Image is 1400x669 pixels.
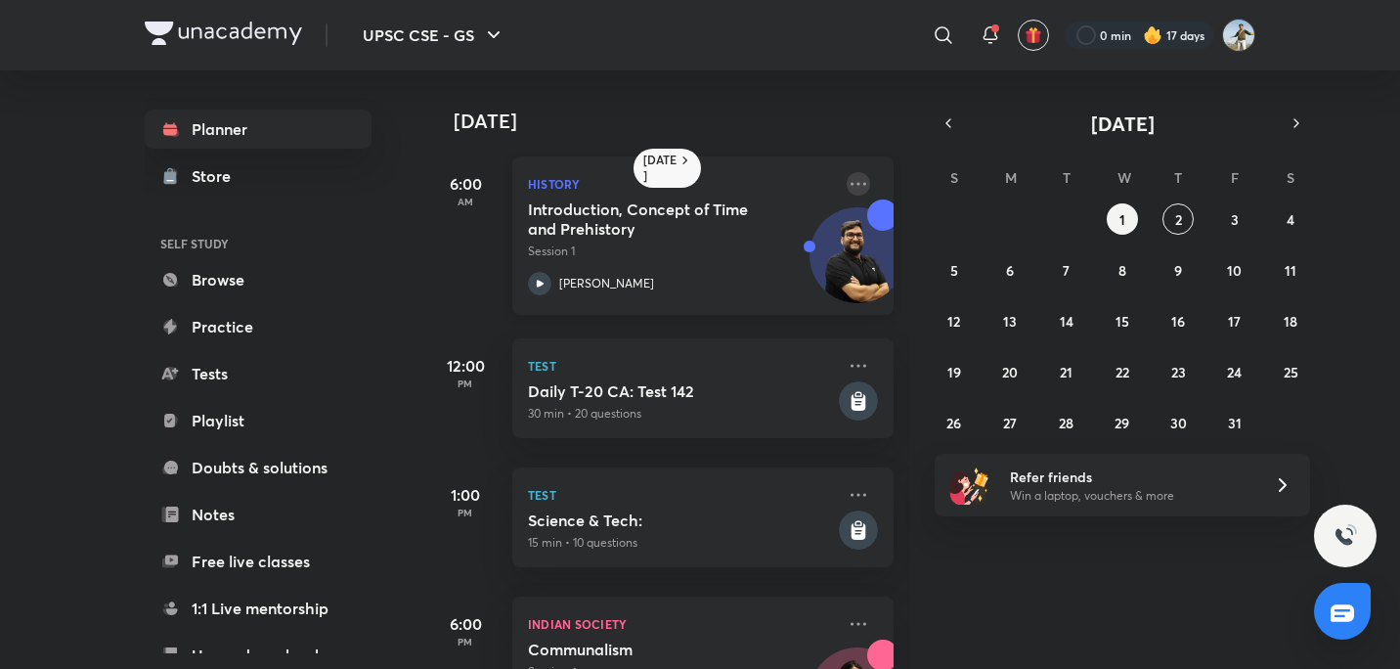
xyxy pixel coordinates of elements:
p: PM [426,507,504,518]
button: October 12, 2025 [939,305,970,336]
abbr: October 14, 2025 [1060,312,1073,331]
button: October 1, 2025 [1107,203,1138,235]
img: streak [1143,25,1162,45]
p: PM [426,636,504,647]
button: October 6, 2025 [994,254,1026,286]
abbr: October 26, 2025 [946,414,961,432]
abbr: October 9, 2025 [1174,261,1182,280]
button: October 21, 2025 [1051,356,1082,387]
h5: 6:00 [426,172,504,196]
button: October 29, 2025 [1107,407,1138,438]
button: [DATE] [962,110,1283,137]
button: October 17, 2025 [1219,305,1250,336]
button: October 5, 2025 [939,254,970,286]
button: UPSC CSE - GS [351,16,517,55]
button: October 20, 2025 [994,356,1026,387]
abbr: October 5, 2025 [950,261,958,280]
h5: Science & Tech: [528,511,835,530]
a: Playlist [145,401,372,440]
button: October 22, 2025 [1107,356,1138,387]
abbr: Saturday [1287,168,1294,187]
h6: [DATE] [643,153,678,184]
span: [DATE] [1091,111,1155,137]
p: PM [426,378,504,389]
p: AM [426,196,504,207]
button: October 16, 2025 [1162,305,1194,336]
h6: SELF STUDY [145,227,372,260]
button: October 19, 2025 [939,356,970,387]
h5: Introduction, Concept of Time and Prehistory [528,200,771,239]
button: October 3, 2025 [1219,203,1250,235]
p: 15 min • 10 questions [528,534,835,552]
abbr: October 24, 2025 [1227,363,1242,381]
a: Notes [145,495,372,534]
button: October 28, 2025 [1051,407,1082,438]
abbr: Sunday [950,168,958,187]
abbr: Tuesday [1063,168,1071,187]
p: Session 1 [528,243,835,260]
img: ttu [1334,524,1357,548]
abbr: October 10, 2025 [1227,261,1242,280]
button: October 26, 2025 [939,407,970,438]
a: Company Logo [145,22,302,50]
abbr: October 15, 2025 [1116,312,1129,331]
p: History [528,172,835,196]
img: Company Logo [145,22,302,45]
abbr: October 18, 2025 [1284,312,1297,331]
button: October 11, 2025 [1275,254,1306,286]
button: October 13, 2025 [994,305,1026,336]
button: October 2, 2025 [1162,203,1194,235]
button: October 27, 2025 [994,407,1026,438]
h4: [DATE] [454,110,913,133]
h5: Communalism [528,640,771,659]
abbr: October 25, 2025 [1284,363,1298,381]
abbr: October 30, 2025 [1170,414,1187,432]
p: 30 min • 20 questions [528,405,835,423]
button: October 30, 2025 [1162,407,1194,438]
img: avatar [1025,26,1042,44]
p: Test [528,354,835,378]
h5: 6:00 [426,612,504,636]
a: Tests [145,354,372,393]
button: October 18, 2025 [1275,305,1306,336]
button: October 31, 2025 [1219,407,1250,438]
abbr: October 3, 2025 [1231,210,1239,229]
div: Store [192,164,242,188]
abbr: Thursday [1174,168,1182,187]
abbr: Monday [1005,168,1017,187]
abbr: October 16, 2025 [1171,312,1185,331]
abbr: October 19, 2025 [947,363,961,381]
a: Doubts & solutions [145,448,372,487]
abbr: Wednesday [1117,168,1131,187]
abbr: October 12, 2025 [947,312,960,331]
a: Free live classes [145,542,372,581]
abbr: October 11, 2025 [1285,261,1296,280]
abbr: Friday [1231,168,1239,187]
abbr: October 20, 2025 [1002,363,1018,381]
p: Test [528,483,835,507]
abbr: October 8, 2025 [1118,261,1126,280]
button: October 4, 2025 [1275,203,1306,235]
p: [PERSON_NAME] [559,275,654,292]
abbr: October 1, 2025 [1119,210,1125,229]
abbr: October 31, 2025 [1228,414,1242,432]
h5: 12:00 [426,354,504,378]
a: Planner [145,110,372,149]
img: referral [950,466,989,505]
abbr: October 13, 2025 [1003,312,1017,331]
button: October 15, 2025 [1107,305,1138,336]
h6: Refer friends [1010,467,1250,487]
button: October 10, 2025 [1219,254,1250,286]
button: October 25, 2025 [1275,356,1306,387]
button: October 23, 2025 [1162,356,1194,387]
abbr: October 23, 2025 [1171,363,1186,381]
abbr: October 21, 2025 [1060,363,1072,381]
h5: Daily T-20 CA: Test 142 [528,381,835,401]
abbr: October 2, 2025 [1175,210,1182,229]
button: October 9, 2025 [1162,254,1194,286]
a: Practice [145,307,372,346]
abbr: October 6, 2025 [1006,261,1014,280]
img: Avatar [810,218,904,312]
button: avatar [1018,20,1049,51]
a: Browse [145,260,372,299]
